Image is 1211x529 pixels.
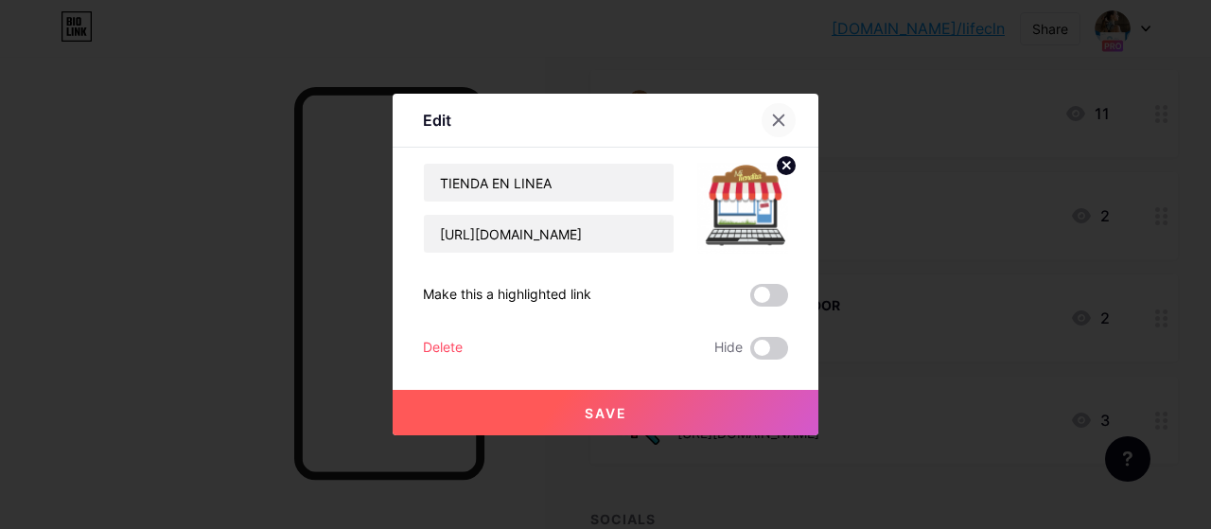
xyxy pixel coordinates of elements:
[423,284,591,307] div: Make this a highlighted link
[423,337,463,360] div: Delete
[393,390,818,435] button: Save
[424,215,674,253] input: URL
[585,405,627,421] span: Save
[697,163,788,254] img: link_thumbnail
[714,337,743,360] span: Hide
[423,109,451,132] div: Edit
[424,164,674,202] input: Title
